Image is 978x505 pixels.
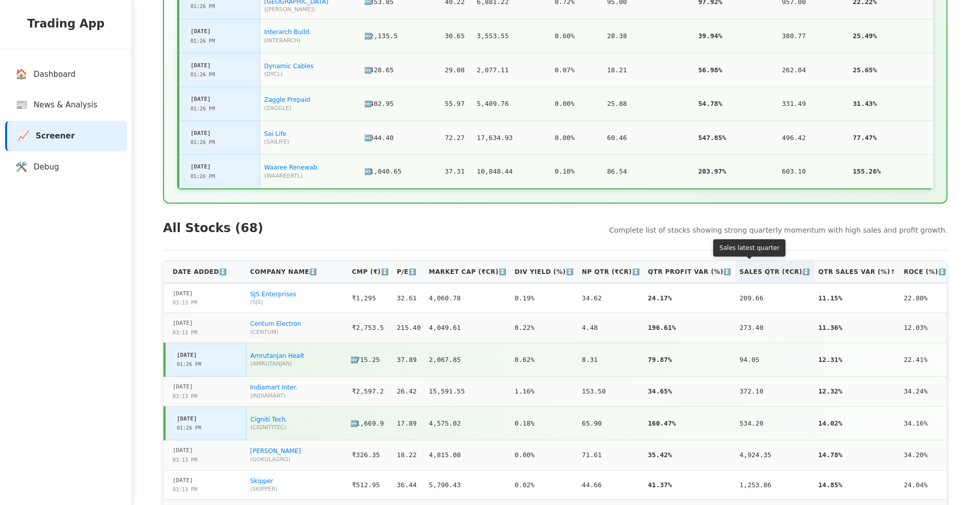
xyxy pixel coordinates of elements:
[603,53,694,87] td: 18.21
[441,87,473,121] td: 55.97
[173,299,197,306] div: 03:13 PM
[510,440,578,470] td: 0.00%
[264,105,358,111] span: ( ZAGGLE )
[393,440,425,470] td: 18.22
[900,377,950,407] td: 34.24%
[264,173,358,179] span: ( WAAREERTL )
[173,319,193,328] div: [DATE]
[736,470,814,500] td: 1,253.86
[814,470,900,500] td: 14.85%
[173,329,197,336] div: 03:13 PM
[551,19,603,53] td: 0.60%
[849,155,929,189] td: 155.26%
[191,163,211,172] div: [DATE]
[264,6,358,13] span: ( [PERSON_NAME] )
[191,129,211,138] div: [DATE]
[163,219,263,237] h2: All Stocks ( 68 )
[177,351,197,360] div: [DATE]
[10,15,122,33] h2: Trading App
[694,121,778,155] td: 547.85%
[15,98,28,113] span: 📰
[393,343,425,377] td: 37.89
[264,63,314,70] a: Dynamic Cables
[264,130,287,137] a: Sai Life
[551,155,603,189] td: 0.10%
[15,67,28,82] span: 🏠
[5,90,127,120] a: 📰News & Analysis
[250,392,344,399] span: ( INDIAMART )
[250,384,297,391] a: Indiamart Inter.
[778,19,849,53] td: 380.77
[34,99,97,111] span: News & Analysis
[778,121,849,155] td: 496.42
[177,424,201,432] div: 01:26 PM
[644,313,736,343] td: 196.61%
[510,343,578,377] td: 0.62%
[264,96,310,103] a: Zaggle Prepaid
[177,415,197,424] div: [DATE]
[644,343,736,377] td: 79.87%
[694,87,778,121] td: 54.78%
[644,283,736,313] td: 24.17%
[191,62,211,70] div: [DATE]
[165,261,246,283] th: Date Added ↕️
[778,87,849,121] td: 331.49
[36,130,75,142] span: Screener
[251,352,305,359] a: Amrutanjan Healt
[348,377,393,407] td: ₹2,597.2
[191,138,215,146] div: 01:26 PM
[362,155,441,189] td: ₹1,040.65
[362,53,441,87] td: ₹428.65
[191,173,215,180] div: 01:26 PM
[603,87,694,121] td: 25.88
[34,161,59,173] span: Debug
[736,283,814,313] td: 209.66
[849,19,929,53] td: 25.49%
[510,377,578,407] td: 1.16%
[510,313,578,343] td: 0.22%
[173,446,193,455] div: [DATE]
[929,155,971,189] td: 84.91%
[814,440,900,470] td: 14.78%
[778,53,849,87] td: 262.04
[246,261,348,283] th: Company Name ↕️
[929,87,971,121] td: 12.99%
[5,152,127,182] a: 🛠️Debug
[425,440,510,470] td: 4,815.08
[441,155,473,189] td: 37.31
[191,37,215,45] div: 01:26 PM
[778,155,849,189] td: 603.10
[362,19,441,53] td: ₹2,135.5
[736,261,814,283] th: Sales Qtr (₹Cr) ↕️
[425,377,510,407] td: 15,591.55
[603,155,694,189] td: 86.54
[441,53,473,87] td: 29.08
[173,486,197,493] div: 03:13 PM
[191,71,215,78] div: 01:26 PM
[362,87,441,121] td: ₹402.95
[250,447,301,455] a: [PERSON_NAME]
[473,53,551,87] td: 2,077.11
[191,105,215,113] div: 01:26 PM
[393,313,425,343] td: 215.40
[348,343,393,377] td: ₹715.25
[929,53,971,87] td: 26.37%
[736,313,814,343] td: 273.40
[510,283,578,313] td: 0.19%
[441,19,473,53] td: 30.65
[425,406,510,440] td: 4,575.02
[251,416,288,423] a: Cigniti Tech.
[264,138,358,145] span: ( SAILIFE )
[929,121,971,155] td: 14.05%
[578,261,644,283] th: NP Qtr (₹Cr) ↕️
[15,160,28,175] span: 🛠️
[251,424,344,431] span: ( CIGNITITEC )
[510,261,578,283] th: Div Yield (%) ↕️
[250,291,296,298] a: SJS Enterprises
[473,19,551,53] td: 3,553.55
[849,53,929,87] td: 25.65%
[510,406,578,440] td: 0.18%
[900,470,950,500] td: 24.04%
[736,440,814,470] td: 4,924.35
[393,377,425,407] td: 26.42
